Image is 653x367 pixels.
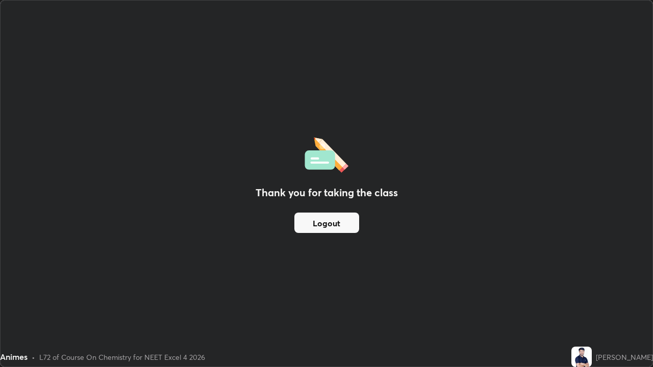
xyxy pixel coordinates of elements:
[596,352,653,362] div: [PERSON_NAME]
[305,134,348,173] img: offlineFeedback.1438e8b3.svg
[294,213,359,233] button: Logout
[32,352,35,362] div: •
[571,347,592,367] img: b6b514b303f74ddc825c6b0aeaa9deff.jpg
[256,185,398,200] h2: Thank you for taking the class
[39,352,205,362] div: L72 of Course On Chemistry for NEET Excel 4 2026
